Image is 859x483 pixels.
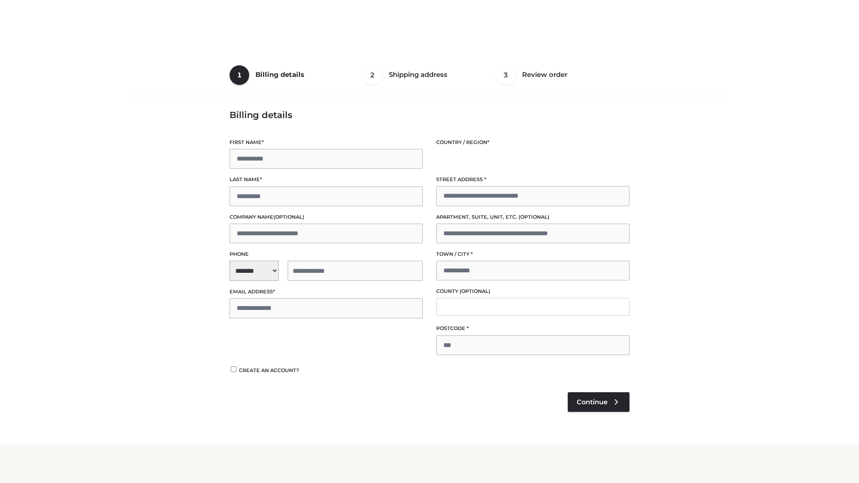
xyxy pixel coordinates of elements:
[273,214,304,220] span: (optional)
[230,213,423,221] label: Company name
[568,392,629,412] a: Continue
[436,213,629,221] label: Apartment, suite, unit, etc.
[230,288,423,296] label: Email address
[436,287,629,296] label: County
[519,214,549,220] span: (optional)
[436,250,629,258] label: Town / City
[577,398,608,406] span: Continue
[436,324,629,333] label: Postcode
[230,138,423,147] label: First name
[436,175,629,184] label: Street address
[230,250,423,258] label: Phone
[436,138,629,147] label: Country / Region
[239,367,299,373] span: Create an account?
[459,288,490,294] span: (optional)
[230,175,423,184] label: Last name
[230,366,238,372] input: Create an account?
[230,110,629,120] h3: Billing details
